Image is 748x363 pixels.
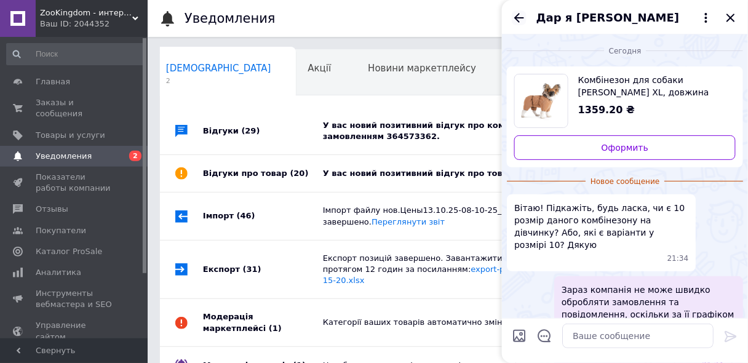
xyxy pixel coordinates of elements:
span: Товары и услуги [36,130,105,141]
span: (1) [269,324,282,333]
a: Посмотреть товар [514,74,736,128]
button: Открыть шаблоны ответов [536,328,552,344]
span: (20) [290,169,309,178]
span: Комбінезон для собаки [PERSON_NAME] XL, довжина спини 40-43см, обхват грудей 55-65см, Pet Fashion... [578,74,726,98]
button: Дар я [PERSON_NAME] [536,10,714,26]
span: Дар я [PERSON_NAME] [536,10,680,26]
span: (46) [237,211,255,220]
span: Новини маркетплейсу [368,63,476,74]
div: Імпорт [203,193,323,239]
span: [DEMOGRAPHIC_DATA] [166,63,271,74]
span: Инструменты вебмастера и SEO [36,288,114,310]
div: Експорт позицій завершено. Завантажити готовий файл можна протягом 12 годин за посиланням: [323,253,600,287]
div: Експорт [203,241,323,299]
span: 2 [129,151,141,161]
div: Відгуки про товар [203,155,323,192]
span: (29) [242,126,260,135]
span: Акції [308,63,332,74]
span: Показатели работы компании [36,172,114,194]
span: Зараз компанія не може швидко обробляти замовлення та повідомлення, оскільки за її графіком робот... [562,284,736,357]
span: Заказы и сообщения [36,97,114,119]
a: Переглянути звіт [372,217,445,226]
span: Аналитика [36,267,81,278]
span: Управление сайтом [36,320,114,342]
span: Главная [36,76,70,87]
span: 2 [166,76,271,86]
span: Уведомления [36,151,92,162]
span: Отзывы [36,204,68,215]
span: ZooKingdom - интернет-магазин зоотоваров с заботой о Вас [40,7,132,18]
button: Назад [512,10,527,25]
div: У вас новий позитивний відгук про компанію за замовленням 364573362. [323,120,600,142]
span: 1359.20 ₴ [578,104,635,116]
span: Сегодня [604,46,647,57]
div: Імпорт файлу нов.Цены13.10.25-08-10-25_Ире.xlsx успішно завершено. [323,205,600,227]
span: Вітаю! Підкажіть, будь ласка, чи є 10 розмір даного комбінезону на дівчинку? Або, які є варіанти ... [514,202,688,251]
button: Закрыть [723,10,738,25]
div: У вас новий позитивний відгук про товар. [323,168,600,179]
div: 12.10.2025 [507,44,743,57]
div: Відгуки [203,108,323,154]
span: Новое сообщение [586,177,664,187]
div: Модерація маркетплейсі [203,299,323,346]
span: Каталог ProSale [36,246,102,257]
span: 21:34 12.10.2025 [667,253,689,264]
img: 6837510711_w640_h640_kombinezon-dlya-sobaki.jpg [515,74,568,127]
a: Оформить [514,135,736,160]
span: Покупатели [36,225,86,236]
div: Ваш ID: 2044352 [40,18,148,30]
div: Категорії ваших товарів автоматично змінені [323,317,600,328]
span: (31) [243,265,261,274]
h1: Уведомления [185,11,276,26]
input: Поиск [6,43,145,65]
